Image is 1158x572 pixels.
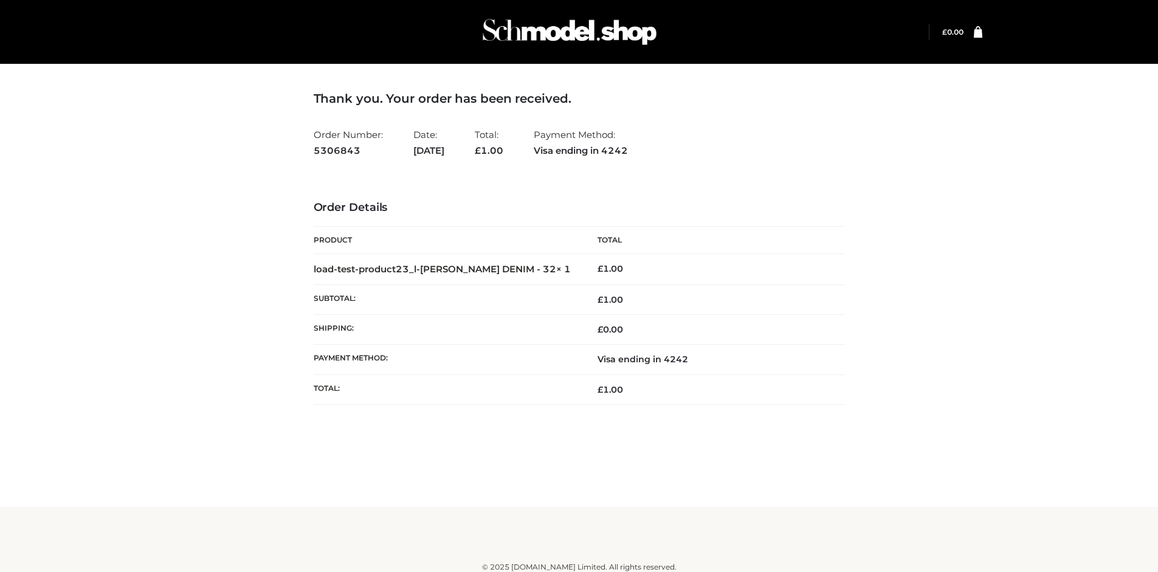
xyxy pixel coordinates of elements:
[314,315,579,345] th: Shipping:
[579,227,845,254] th: Total
[475,124,503,161] li: Total:
[598,324,603,335] span: £
[598,324,623,335] bdi: 0.00
[314,284,579,314] th: Subtotal:
[475,145,503,156] span: 1.00
[942,27,963,36] a: £0.00
[314,201,845,215] h3: Order Details
[314,345,579,374] th: Payment method:
[314,263,571,275] strong: load-test-product23_l-[PERSON_NAME] DENIM - 32
[314,143,383,159] strong: 5306843
[942,27,947,36] span: £
[598,384,623,395] span: 1.00
[314,374,579,404] th: Total:
[314,227,579,254] th: Product
[534,143,628,159] strong: Visa ending in 4242
[556,263,571,275] strong: × 1
[598,263,623,274] bdi: 1.00
[413,124,444,161] li: Date:
[478,8,661,56] img: Schmodel Admin 964
[598,294,603,305] span: £
[314,124,383,161] li: Order Number:
[598,294,623,305] span: 1.00
[598,384,603,395] span: £
[942,27,963,36] bdi: 0.00
[598,263,603,274] span: £
[475,145,481,156] span: £
[534,124,628,161] li: Payment Method:
[314,91,845,106] h3: Thank you. Your order has been received.
[413,143,444,159] strong: [DATE]
[579,345,845,374] td: Visa ending in 4242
